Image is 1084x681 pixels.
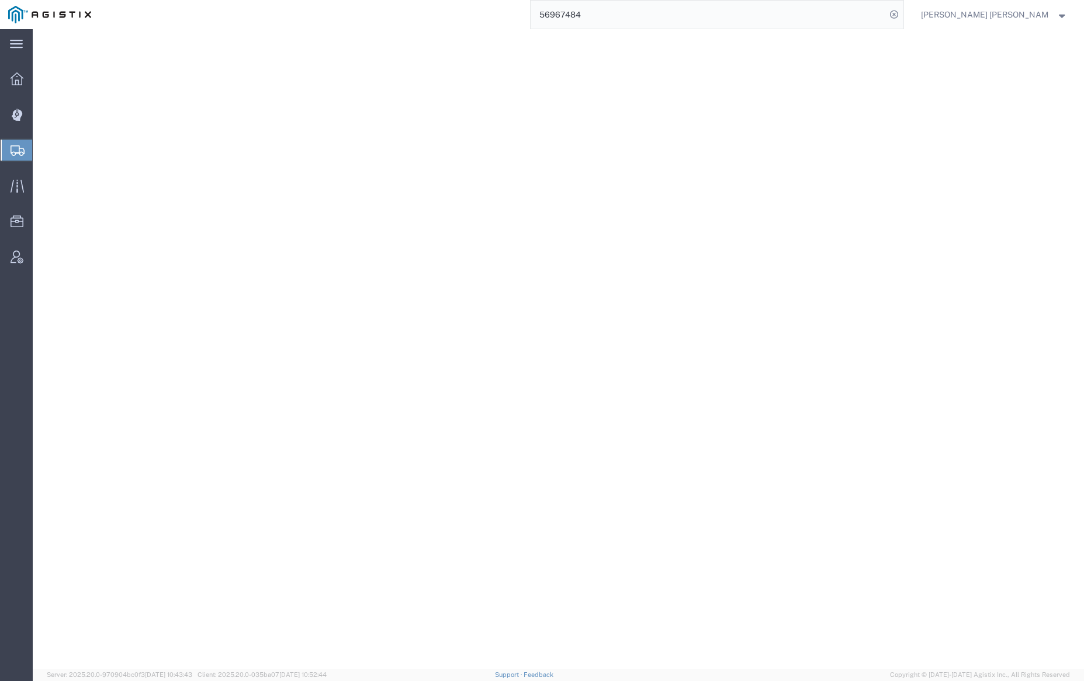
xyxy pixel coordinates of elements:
a: Support [495,671,524,678]
iframe: FS Legacy Container [33,29,1084,669]
img: logo [8,6,91,23]
span: Server: 2025.20.0-970904bc0f3 [47,671,192,678]
span: [DATE] 10:43:43 [145,671,192,678]
input: Search for shipment number, reference number [531,1,886,29]
span: Copyright © [DATE]-[DATE] Agistix Inc., All Rights Reserved [890,670,1070,680]
span: Kayte Bray Dogali [921,8,1049,21]
span: [DATE] 10:52:44 [279,671,327,678]
span: Client: 2025.20.0-035ba07 [198,671,327,678]
button: [PERSON_NAME] [PERSON_NAME] [920,8,1068,22]
a: Feedback [524,671,553,678]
